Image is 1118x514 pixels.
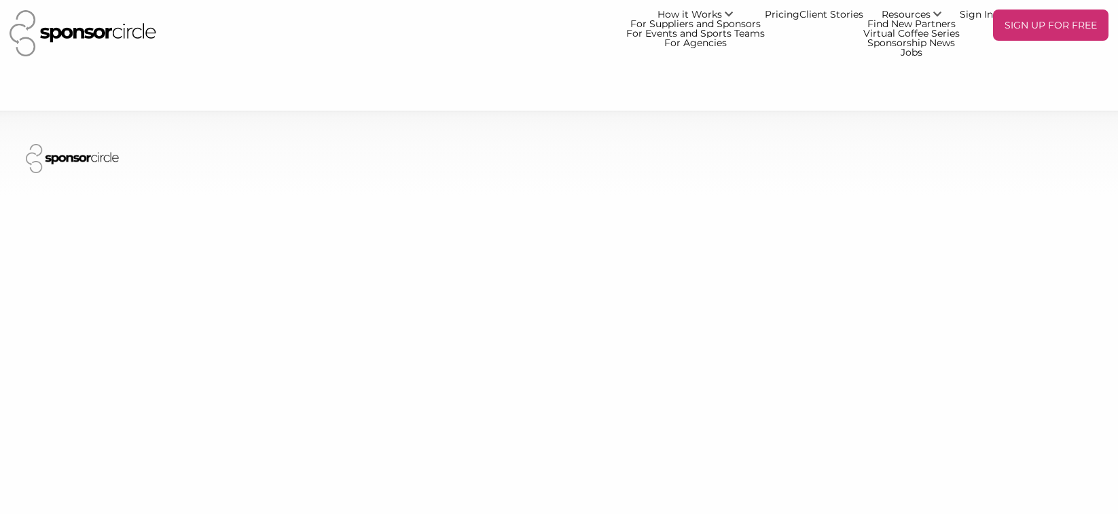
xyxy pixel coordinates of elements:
a: How it Works [626,10,765,19]
a: Client Stories [799,10,863,19]
span: Resources [882,8,931,20]
a: Resources [863,10,960,19]
a: Virtual Coffee Series [863,29,960,38]
p: SIGN UP FOR FREE [998,15,1103,35]
a: SIGN UP FOR FREE [993,10,1108,57]
a: Jobs [863,48,960,57]
a: Sponsorship News [863,38,960,48]
a: For Events and Sports Teams [626,29,765,38]
span: How it Works [657,8,722,20]
a: Sign In [960,10,993,19]
a: For Suppliers and Sponsors [626,19,765,29]
img: Sponsor Circle Logo [10,10,156,56]
a: Pricing [765,10,799,19]
img: Sponsor Circle Logo [26,144,119,173]
a: Find New Partners [863,19,960,29]
a: For Agencies [626,38,765,48]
